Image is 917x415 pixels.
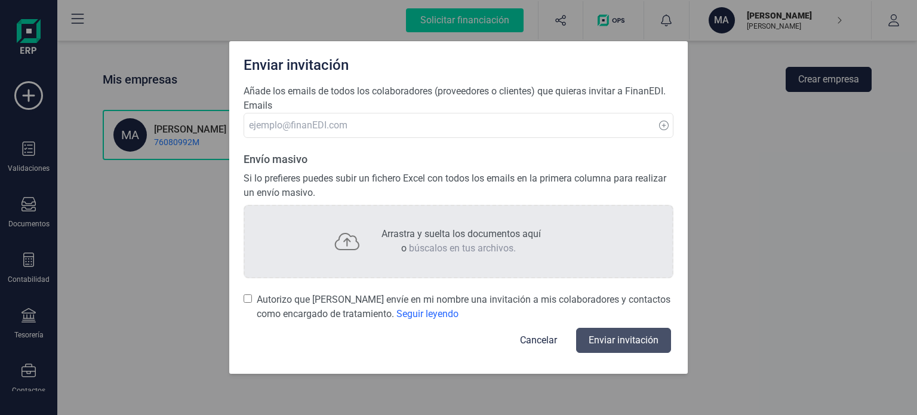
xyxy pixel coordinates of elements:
span: Seguir leyendo [396,308,458,319]
p: Si lo prefieres puedes subir un fichero Excel con todos los emails en la primera columna para rea... [244,171,673,200]
div: Enviar invitación [239,51,678,75]
span: Autorizo que [PERSON_NAME] envíe en mi nombre una invitación a mis colaboradores y contactos como... [257,293,674,321]
p: Añade los emails de todos los colaboradores (proveedores o clientes) que quieras invitar a FinanEDI. [244,84,673,99]
button: Cancelar [506,326,571,355]
input: ejemplo@finanEDI.com [244,113,673,138]
p: Envío masivo [244,152,673,167]
input: Autorizo que [PERSON_NAME] envíe en mi nombre una invitación a mis colaboradores y contactos como... [244,293,252,305]
span: Arrastra y suelta los documentos aquí o [381,228,541,254]
span: Emails [244,100,272,111]
span: búscalos en tus archivos. [409,242,516,254]
button: Enviar invitación [576,328,671,353]
div: Arrastra y suelta los documentos aquío búscalos en tus archivos. [244,205,673,278]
